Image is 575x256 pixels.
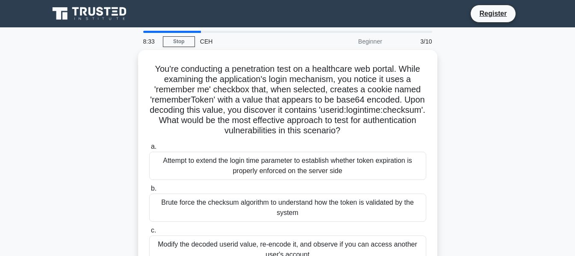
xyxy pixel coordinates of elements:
[387,33,437,50] div: 3/10
[151,185,156,192] span: b.
[195,33,313,50] div: CEH
[163,36,195,47] a: Stop
[149,152,426,180] div: Attempt to extend the login time parameter to establish whether token expiration is properly enfo...
[138,33,163,50] div: 8:33
[474,8,512,19] a: Register
[313,33,387,50] div: Beginner
[151,227,156,234] span: c.
[149,194,426,222] div: Brute force the checksum algorithm to understand how the token is validated by the system
[151,143,156,150] span: a.
[148,64,427,136] h5: You're conducting a penetration test on a healthcare web portal. While examining the application'...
